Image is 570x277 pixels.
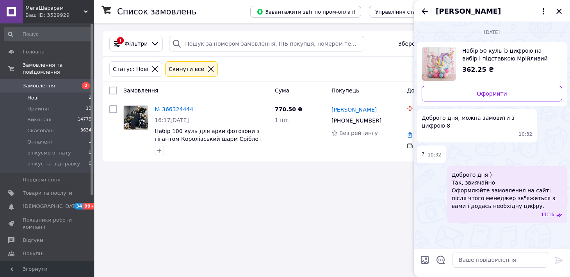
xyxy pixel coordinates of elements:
[519,131,533,138] span: 10:32 10.10.2025
[275,87,289,94] span: Cума
[422,150,424,158] span: ?
[82,82,90,89] span: 2
[420,7,429,16] button: Назад
[462,66,494,73] span: 362.25 ₴
[155,106,193,112] a: № 366324444
[117,7,196,16] h1: Список замовлень
[256,8,355,15] span: Завантажити звіт по пром-оплаті
[167,65,206,73] div: Cкинути все
[23,237,43,244] span: Відгуки
[417,28,567,36] div: 10.10.2025
[80,127,91,134] span: 3634
[89,138,91,146] span: 1
[86,105,91,112] span: 13
[4,27,92,41] input: Пошук
[23,62,94,76] span: Замовлення та повідомлення
[427,152,441,158] span: 10:32 10.10.2025
[436,255,446,265] button: Відкрити шаблони відповідей
[155,117,189,123] span: 16:17[DATE]
[331,106,377,114] a: [PERSON_NAME]
[375,9,435,15] span: Управління статусами
[27,138,52,146] span: Оплачені
[25,5,84,12] span: МегаШарарам
[89,160,91,167] span: 0
[436,6,548,16] button: [PERSON_NAME]
[125,40,148,48] span: Фільтри
[23,217,72,231] span: Показники роботи компанії
[123,87,158,94] span: Замовлення
[74,203,83,210] span: 34
[422,114,532,130] span: Доброго дня, можна замовити з цифрою 8
[123,105,148,130] a: Фото товару
[89,94,91,101] span: 2
[83,203,96,210] span: 99+
[27,127,54,134] span: Скасовані
[89,149,91,156] span: 0
[422,86,562,101] a: Оформити
[25,12,94,19] div: Ваш ID: 3529929
[331,87,359,94] span: Покупець
[422,47,562,81] a: Переглянути товар
[23,82,55,89] span: Замовлення
[330,115,383,126] div: [PHONE_NUMBER]
[27,94,39,101] span: Нові
[27,105,52,112] span: Прийняті
[398,40,455,48] span: Збережені фільтри:
[27,116,52,123] span: Виконані
[339,130,378,136] span: Без рейтингу
[23,190,72,197] span: Товари та послуги
[23,48,45,55] span: Головна
[481,29,503,36] span: [DATE]
[27,160,80,167] span: очікує на відправку
[275,106,303,112] span: 770.50 ₴
[27,149,71,156] span: очікуємо оплату
[111,65,150,73] div: Статус: Нові
[541,211,554,218] span: 11:16 10.10.2025
[407,87,464,94] span: Доставка та оплата
[23,250,44,257] span: Покупці
[155,128,262,150] a: Набір 100 куль для арки фотозони з гігантом Королівський шарм Срібло і чорний
[369,6,441,18] button: Управління статусами
[78,116,91,123] span: 14775
[275,117,290,123] span: 1 шт.
[23,203,80,210] span: [DEMOGRAPHIC_DATA]
[422,47,456,81] img: 6170390990_w640_h640_nabor-50-sharov.jpg
[452,171,562,210] span: Доброго дня ) Так, звиячайно Оформлюйте замовлення на сайті після чтого менеджер зв"яжеться з вам...
[554,7,564,16] button: Закрити
[124,106,148,130] img: Фото товару
[436,6,501,16] span: [PERSON_NAME]
[250,6,361,18] button: Завантажити звіт по пром-оплаті
[462,47,556,62] span: Набір 50 куль із цифрою на вибір і підставкою Мрійливий єдиноріг Різнокольоровий
[169,36,364,51] input: Пошук за номером замовлення, ПІБ покупця, номером телефону, Email, номером накладної
[23,176,61,183] span: Повідомлення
